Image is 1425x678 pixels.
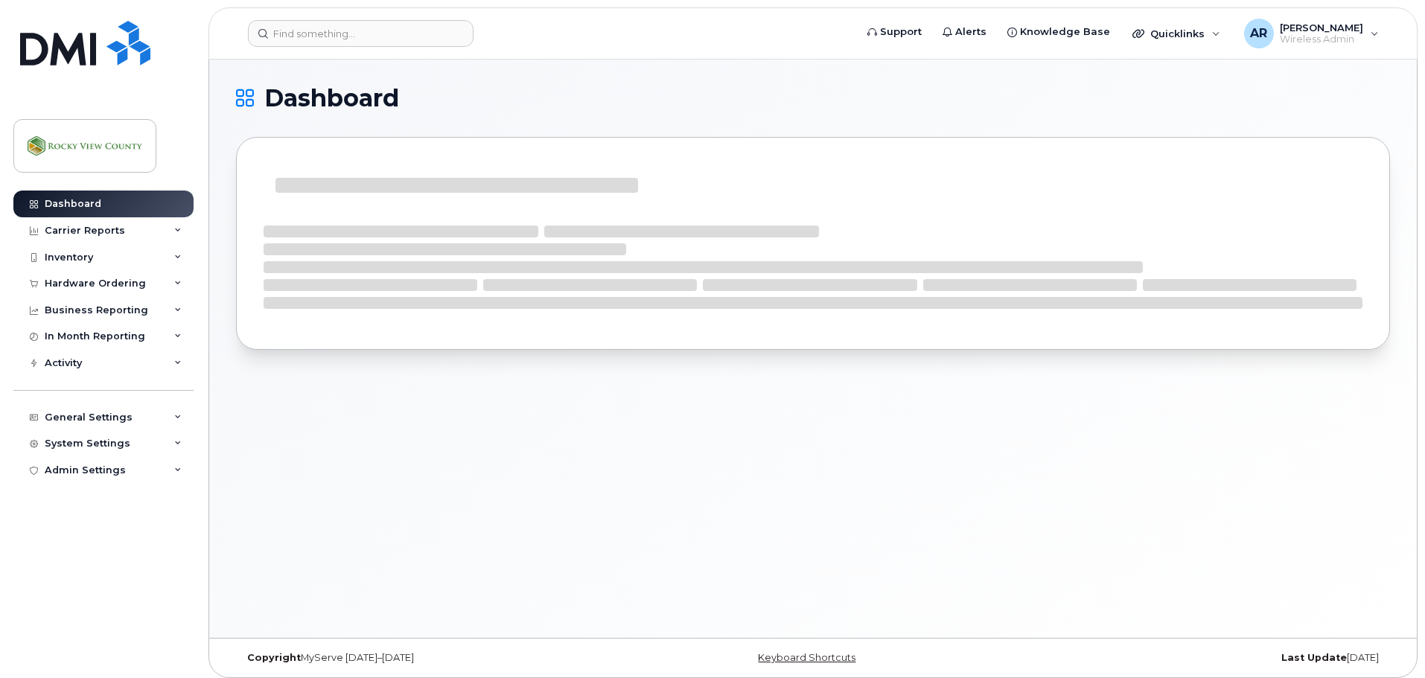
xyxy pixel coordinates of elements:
strong: Copyright [247,652,301,663]
span: Dashboard [264,87,399,109]
strong: Last Update [1281,652,1347,663]
a: Keyboard Shortcuts [758,652,855,663]
div: MyServe [DATE]–[DATE] [236,652,621,664]
div: [DATE] [1005,652,1390,664]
